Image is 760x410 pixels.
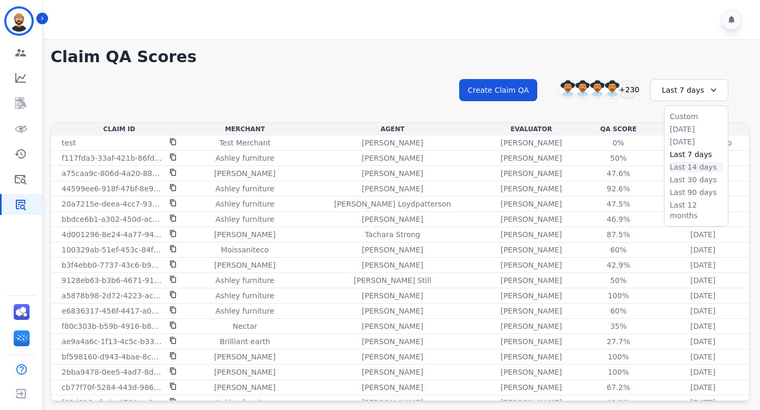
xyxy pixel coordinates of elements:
p: Tachara Strong [365,229,420,240]
p: Ashley furniture [215,199,274,209]
p: [PERSON_NAME] [362,260,423,270]
p: cb77f70f-5284-443d-9863-9e6fa2afefd3 [62,382,163,393]
p: [PERSON_NAME] [362,306,423,316]
p: Test Merchant [219,138,271,148]
p: [PERSON_NAME] [362,382,423,393]
div: 60% [595,306,642,316]
p: [PERSON_NAME] [500,397,562,408]
p: 20a7215e-deea-4cc7-9302-bea5d06777e3 [62,199,163,209]
p: [PERSON_NAME] [214,367,275,377]
p: [DATE] [690,245,715,255]
p: [PERSON_NAME] [362,138,423,148]
p: [PERSON_NAME] Still [354,275,431,286]
p: [PERSON_NAME] [500,245,562,255]
li: [DATE] [670,124,723,134]
p: [PERSON_NAME] [362,290,423,301]
div: +230 [619,80,636,98]
div: 35% [595,321,642,331]
p: 9128eb63-b3b6-4671-91ca-e240fdcd812f [62,275,163,286]
p: 44599ee6-918f-47bf-8e9c-e10b1b486a41 [62,183,163,194]
div: 100% [595,352,642,362]
p: [PERSON_NAME] [362,352,423,362]
div: 87.5% [595,229,642,240]
p: [PERSON_NAME] [362,153,423,163]
p: ae9a4a6c-1f13-4c5c-b33a-e930c4536708 [62,336,163,347]
p: [PERSON_NAME] [500,168,562,179]
div: Evaluator [484,125,578,133]
p: 2bba9478-0ee5-4ad7-8dff-bcc3519e58cd [62,367,163,377]
div: Claim Id [53,125,185,133]
div: 100% [595,290,642,301]
div: 27.7% [595,336,642,347]
p: Ashley furniture [215,397,274,408]
p: [DATE] [690,321,715,331]
p: a75caa9c-806d-4a20-88bb-3b53ae5aed13 [62,168,163,179]
div: 92.6% [595,183,642,194]
p: [PERSON_NAME] [362,214,423,224]
p: [PERSON_NAME] [362,397,423,408]
p: bbdce6b1-a302-450d-aced-cfb241d809f4 [62,214,163,224]
p: [PERSON_NAME] [500,367,562,377]
li: Custom [670,111,723,122]
p: [PERSON_NAME] [362,183,423,194]
div: Last 7 days [650,79,728,101]
p: test [62,138,76,148]
p: [PERSON_NAME] [214,382,275,393]
div: 67.2% [595,382,642,393]
p: [DATE] [690,352,715,362]
p: [PERSON_NAME] [214,168,275,179]
p: Ashley furniture [215,290,274,301]
div: 43.3% [595,397,642,408]
li: Last 7 days [670,149,723,160]
div: 42.9% [595,260,642,270]
p: f117fda3-33af-421b-86fd-7f5a97e92c24 [62,153,163,163]
p: [PERSON_NAME] [500,352,562,362]
p: [DATE] [690,229,715,240]
button: Create Claim QA [459,79,537,101]
div: Agent [305,125,480,133]
div: 50% [595,275,642,286]
div: QA Score [582,125,655,133]
li: Last 14 days [670,162,723,172]
p: [PERSON_NAME] [500,260,562,270]
p: Ashley furniture [215,153,274,163]
p: a5878b98-2d72-4223-ac0b-2c34ee22138a [62,290,163,301]
p: [PERSON_NAME] [500,321,562,331]
li: Last 30 days [670,174,723,185]
img: Bordered avatar [6,8,32,34]
p: 4d001296-8e24-4a77-9463-3c11b03e9a70 [62,229,163,240]
div: Merchant [189,125,300,133]
p: [PERSON_NAME] [500,382,562,393]
p: [PERSON_NAME] [500,138,562,148]
h1: Claim QA Scores [51,47,749,66]
p: Ashley furniture [215,214,274,224]
p: [PERSON_NAME] [214,352,275,362]
p: [PERSON_NAME] [214,229,275,240]
p: [DATE] [690,367,715,377]
p: [PERSON_NAME] [362,336,423,347]
p: Brilliant earth [220,336,270,347]
p: Nectar [233,321,258,331]
p: bf598160-d943-4bae-8cd1-b8361b470955 [62,352,163,362]
p: Moissaniteco [221,245,269,255]
p: [DATE] [690,275,715,286]
p: [DATE] [690,336,715,347]
li: [DATE] [670,136,723,147]
p: [PERSON_NAME] [500,229,562,240]
div: 60% [595,245,642,255]
p: [PERSON_NAME] [500,290,562,301]
p: f02d616e-fade-4794-ac10-800d37e27b9c [62,397,163,408]
p: [PERSON_NAME] [500,336,562,347]
p: [DATE] [690,382,715,393]
div: Date [659,125,747,133]
p: [DATE] [690,260,715,270]
p: Ashley furniture [215,183,274,194]
p: [PERSON_NAME] [362,245,423,255]
p: [PERSON_NAME] [214,260,275,270]
p: 100329ab-51ef-453c-84f0-9dfacf1b16ac [62,245,163,255]
p: [PERSON_NAME] [362,321,423,331]
p: Ashley furniture [215,275,274,286]
p: f80c303b-b59b-4916-b8b4-141f4721d18b [62,321,163,331]
div: 0% [595,138,642,148]
div: 47.5% [595,199,642,209]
